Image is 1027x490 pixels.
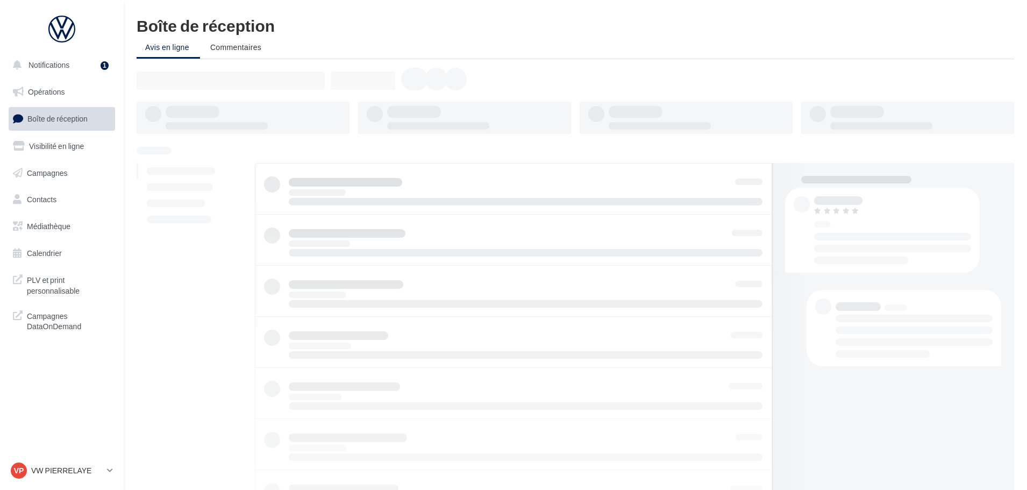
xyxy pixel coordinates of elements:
[31,465,103,476] p: VW PIERRELAYE
[27,114,88,123] span: Boîte de réception
[6,215,117,238] a: Médiathèque
[101,61,109,70] div: 1
[6,107,117,130] a: Boîte de réception
[9,460,115,481] a: VP VW PIERRELAYE
[27,309,111,332] span: Campagnes DataOnDemand
[27,168,68,177] span: Campagnes
[6,242,117,265] a: Calendrier
[6,54,113,76] button: Notifications 1
[28,60,69,69] span: Notifications
[14,465,24,476] span: VP
[28,87,65,96] span: Opérations
[27,195,56,204] span: Contacts
[6,135,117,158] a: Visibilité en ligne
[6,81,117,103] a: Opérations
[29,141,84,151] span: Visibilité en ligne
[6,268,117,300] a: PLV et print personnalisable
[6,162,117,184] a: Campagnes
[137,17,1014,33] div: Boîte de réception
[27,248,62,258] span: Calendrier
[210,42,261,52] span: Commentaires
[27,273,111,296] span: PLV et print personnalisable
[27,222,70,231] span: Médiathèque
[6,304,117,336] a: Campagnes DataOnDemand
[6,188,117,211] a: Contacts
